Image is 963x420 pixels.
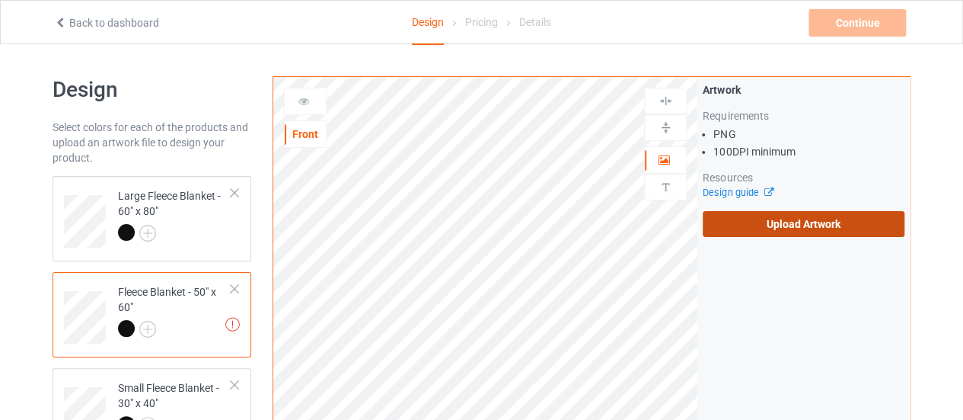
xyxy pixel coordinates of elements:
[658,94,673,108] img: svg%3E%0A
[54,17,159,29] a: Back to dashboard
[118,284,231,336] div: Fleece Blanket - 50" x 60"
[53,272,251,357] div: Fleece Blanket - 50" x 60"
[703,187,772,198] a: Design guide
[412,1,444,45] div: Design
[139,321,156,338] img: svg+xml;base64,PD94bWwgdmVyc2lvbj0iMS4wIiBlbmNvZGluZz0iVVRGLTgiPz4KPHN2ZyB3aWR0aD0iMjJweCIgaGVpZ2...
[713,127,904,142] li: PNG
[53,76,251,104] h1: Design
[285,127,326,142] div: Front
[703,82,904,98] div: Artwork
[465,1,498,43] div: Pricing
[658,180,673,194] img: svg%3E%0A
[658,120,673,135] img: svg%3E%0A
[139,225,156,242] img: svg+xml;base64,PD94bWwgdmVyc2lvbj0iMS4wIiBlbmNvZGluZz0iVVRGLTgiPz4KPHN2ZyB3aWR0aD0iMjJweCIgaGVpZ2...
[703,170,904,185] div: Resources
[703,108,904,123] div: Requirements
[225,317,240,332] img: exclamation icon
[53,120,251,165] div: Select colors for each of the products and upload an artwork file to design your product.
[53,176,251,261] div: Large Fleece Blanket - 60" x 80"
[519,1,551,43] div: Details
[713,144,904,159] li: 100 DPI minimum
[118,188,231,240] div: Large Fleece Blanket - 60" x 80"
[703,211,904,237] label: Upload Artwork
